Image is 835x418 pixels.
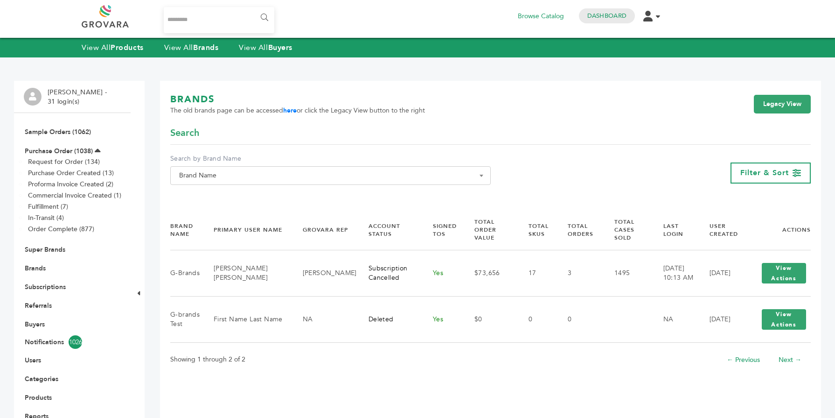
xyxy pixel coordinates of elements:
td: Yes [421,296,463,342]
td: NA [652,296,698,342]
td: [DATE] 10:13 AM [652,250,698,296]
td: Deleted [357,296,421,342]
a: View AllBrands [164,43,219,53]
a: Brands [25,264,46,273]
a: Purchase Order (1038) [25,147,93,156]
strong: Brands [193,43,218,53]
a: Super Brands [25,245,65,254]
th: Actions [745,210,811,250]
td: $0 [463,296,517,342]
td: 3 [556,250,603,296]
a: Browse Catalog [518,11,564,21]
span: Filter & Sort [740,168,789,178]
span: Brand Name [170,166,491,185]
td: Yes [421,250,463,296]
th: Signed TOS [421,210,463,250]
a: Products [25,393,52,402]
a: Legacy View [754,95,811,113]
strong: Buyers [268,43,292,53]
td: 17 [517,250,556,296]
a: Request for Order (134) [28,157,100,166]
th: User Created [698,210,745,250]
td: [DATE] [698,250,745,296]
a: Fulfillment (7) [28,202,68,211]
td: Subscription Cancelled [357,250,421,296]
li: [PERSON_NAME] - 31 login(s) [48,88,109,106]
th: Primary User Name [202,210,291,250]
span: 1026 [69,335,82,349]
a: Next → [779,355,801,364]
a: Commercial Invoice Created (1) [28,191,121,200]
td: $73,656 [463,250,517,296]
a: Dashboard [587,12,626,20]
th: Grovara Rep [291,210,357,250]
a: Sample Orders (1062) [25,128,91,136]
th: Total Cases Sold [603,210,652,250]
a: Categories [25,375,58,383]
a: Proforma Invoice Created (2) [28,180,113,189]
span: Search [170,127,199,140]
td: G-brands Test [170,296,202,342]
td: [PERSON_NAME] [291,250,357,296]
td: [PERSON_NAME] [PERSON_NAME] [202,250,291,296]
h1: BRANDS [170,93,425,106]
a: Users [25,356,41,365]
a: In-Transit (4) [28,213,64,222]
label: Search by Brand Name [170,154,491,163]
a: View AllProducts [82,43,144,53]
td: 0 [517,296,556,342]
th: Total SKUs [517,210,556,250]
td: 0 [556,296,603,342]
a: here [283,106,297,115]
img: profile.png [24,88,42,106]
input: Search... [164,7,274,33]
button: View Actions [762,263,806,283]
a: Order Complete (877) [28,225,94,234]
td: 1495 [603,250,652,296]
p: Showing 1 through 2 of 2 [170,354,245,365]
a: Buyers [25,320,45,329]
th: Brand Name [170,210,202,250]
th: Total Orders [556,210,603,250]
a: Referrals [25,301,52,310]
span: Brand Name [175,169,486,182]
a: Purchase Order Created (13) [28,169,114,177]
th: Total Order Value [463,210,517,250]
td: First Name Last Name [202,296,291,342]
a: Notifications1026 [25,335,120,349]
th: Last Login [652,210,698,250]
a: View AllBuyers [239,43,292,53]
a: Subscriptions [25,283,66,291]
td: G-Brands [170,250,202,296]
td: NA [291,296,357,342]
td: [DATE] [698,296,745,342]
a: ← Previous [727,355,760,364]
span: The old brands page can be accessed or click the Legacy View button to the right [170,106,425,115]
button: View Actions [762,309,806,330]
th: Account Status [357,210,421,250]
strong: Products [111,43,143,53]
